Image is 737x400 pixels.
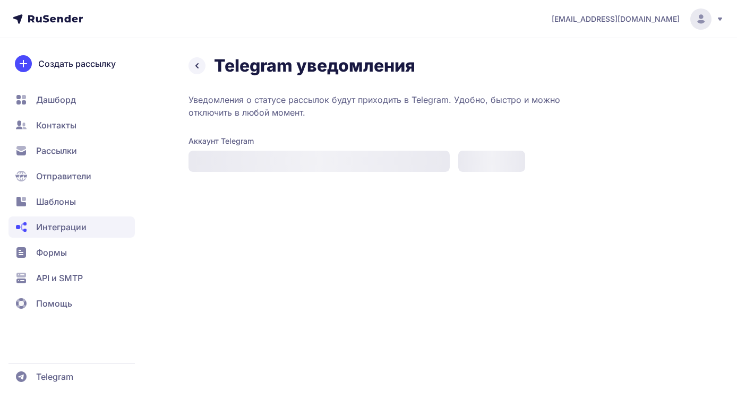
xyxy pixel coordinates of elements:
p: Уведомления о статусе рассылок будут приходить в Telegram. Удобно, быстро и можно отключить в люб... [188,93,692,119]
a: Telegram [8,366,135,387]
span: API и SMTP [36,272,83,284]
span: Помощь [36,297,72,310]
span: Интеграции [36,221,87,233]
span: Рассылки [36,144,77,157]
label: Аккаунт Telegram [188,136,692,146]
span: Контакты [36,119,76,132]
span: Отправители [36,170,91,182]
span: Дашборд [36,93,76,106]
span: Шаблоны [36,195,76,208]
span: Telegram [36,370,73,383]
span: Создать рассылку [38,57,116,70]
span: Формы [36,246,67,259]
h2: Telegram уведомления [214,55,415,76]
span: [EMAIL_ADDRESS][DOMAIN_NAME] [552,14,680,24]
